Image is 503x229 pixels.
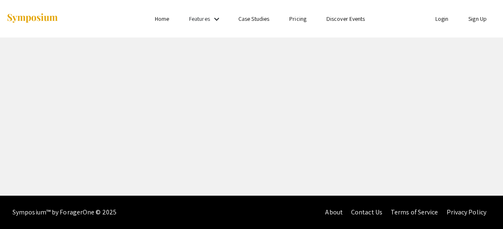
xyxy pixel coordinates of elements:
[351,208,382,217] a: Contact Us
[325,208,343,217] a: About
[447,208,486,217] a: Privacy Policy
[238,15,269,22] a: Case Studies
[391,208,438,217] a: Terms of Service
[6,13,58,24] img: Symposium by ForagerOne
[212,14,222,24] mat-icon: Expand Features list
[326,15,365,22] a: Discover Events
[189,15,210,22] a: Features
[289,15,306,22] a: Pricing
[13,196,116,229] div: Symposium™ by ForagerOne © 2025
[435,15,449,22] a: Login
[155,15,169,22] a: Home
[468,15,487,22] a: Sign Up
